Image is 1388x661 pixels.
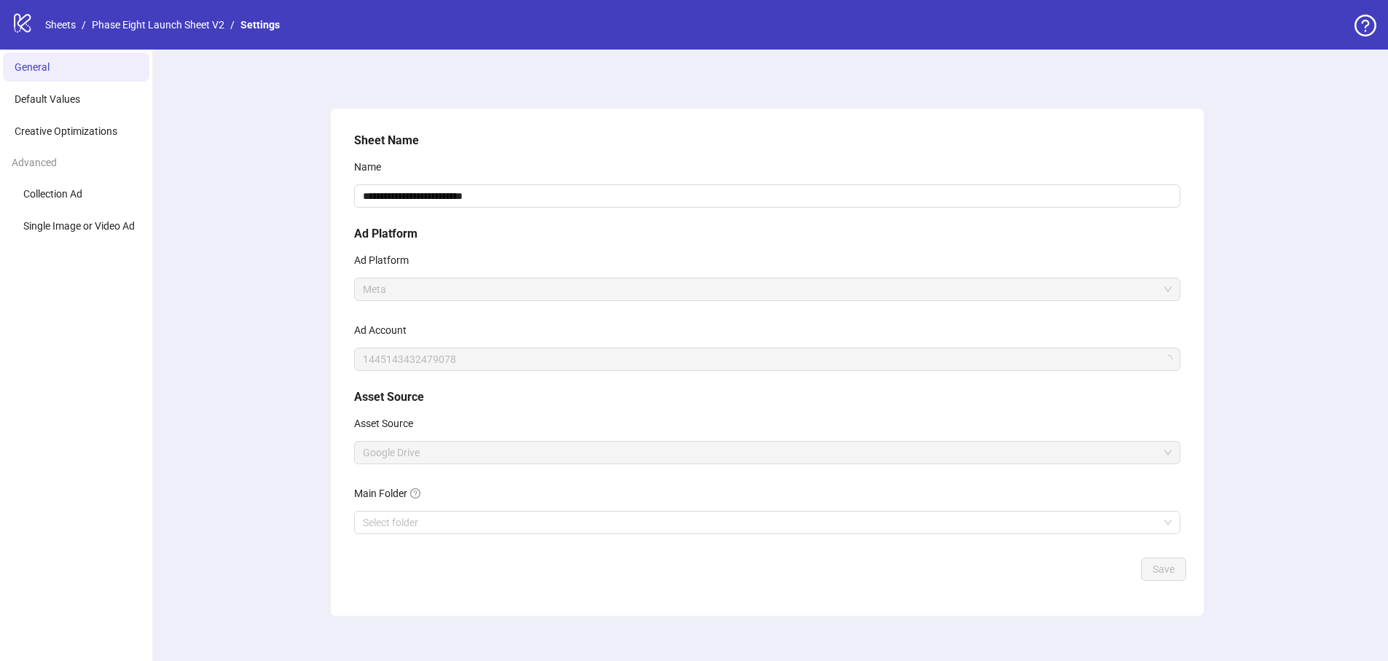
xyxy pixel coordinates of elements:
a: Sheets [42,17,79,33]
input: Name [354,184,1180,208]
h5: Sheet Name [354,132,1180,149]
a: Phase Eight Launch Sheet V2 [89,17,227,33]
span: Creative Optimizations [15,125,117,137]
span: Single Image or Video Ad [23,220,135,232]
span: Google Drive [363,442,1172,464]
h5: Asset Source [354,388,1180,406]
label: Main Folder [354,482,430,505]
label: Ad Account [354,318,416,342]
span: loading [1164,355,1172,364]
label: Asset Source [354,412,423,435]
span: question-circle [1354,15,1376,36]
span: question-circle [410,488,420,498]
span: Meta [363,278,1172,300]
button: Save [1141,558,1186,581]
span: General [15,61,50,73]
a: Settings [238,17,283,33]
span: 1445143432479078 [363,348,1172,370]
span: Default Values [15,93,80,105]
span: Collection Ad [23,188,82,200]
li: / [230,17,235,33]
label: Ad Platform [354,249,418,272]
label: Name [354,155,391,179]
h5: Ad Platform [354,225,1180,243]
li: / [82,17,86,33]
